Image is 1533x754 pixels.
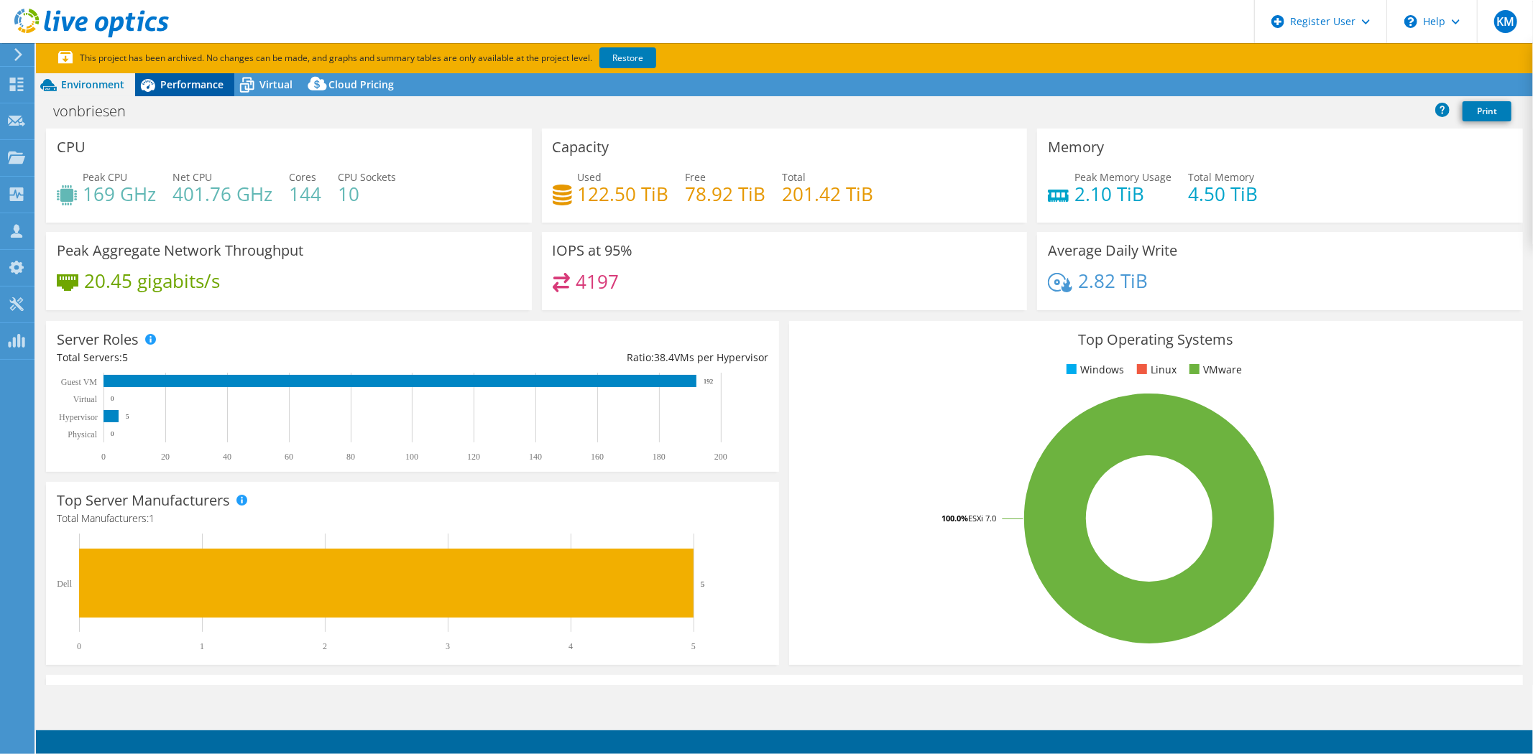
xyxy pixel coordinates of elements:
h3: CPU [57,139,86,155]
tspan: 100.0% [942,513,968,523]
text: Guest VM [61,377,97,387]
svg: \n [1404,15,1417,28]
text: 160 [591,452,604,462]
h3: Average Daily Write [1048,243,1177,259]
text: Hypervisor [59,412,98,422]
text: 5 [126,413,129,420]
h4: 4.50 TiB [1188,186,1258,202]
h4: 4197 [576,274,619,289]
text: 80 [346,452,355,462]
text: 0 [77,641,81,651]
span: 1 [149,511,155,525]
span: Cores [289,170,316,184]
span: Total Memory [1188,170,1254,184]
span: Environment [61,78,124,91]
text: 2 [323,641,327,651]
h4: 2.10 TiB [1074,186,1171,202]
text: 40 [223,452,231,462]
h3: Top Server Manufacturers [57,493,230,508]
div: Ratio: VMs per Hypervisor [413,350,768,366]
a: Restore [599,47,656,68]
text: 120 [467,452,480,462]
div: Total Servers: [57,350,413,366]
text: 0 [101,452,106,462]
h4: Total Manufacturers: [57,511,768,526]
text: 1 [200,641,204,651]
h3: Capacity [553,139,609,155]
text: 20 [161,452,170,462]
span: Total [783,170,806,184]
span: Used [578,170,602,184]
li: Windows [1063,362,1124,378]
h4: 144 [289,186,321,202]
text: 4 [568,641,573,651]
a: Print [1463,101,1511,121]
text: 200 [714,452,727,462]
span: Net CPU [172,170,212,184]
text: 3 [446,641,450,651]
h4: 20.45 gigabits/s [84,273,220,289]
h4: 2.82 TiB [1078,273,1148,289]
text: 100 [405,452,418,462]
span: KM [1494,10,1517,33]
h4: 169 GHz [83,186,156,202]
li: VMware [1186,362,1242,378]
text: 60 [285,452,293,462]
span: Performance [160,78,224,91]
span: Virtual [259,78,293,91]
h1: vonbriesen [47,103,148,119]
span: 38.4 [654,350,674,364]
h3: Memory [1048,139,1104,155]
tspan: ESXi 7.0 [968,513,996,523]
text: 5 [701,580,705,588]
text: 140 [529,452,542,462]
h3: Server Roles [57,332,139,348]
h4: 122.50 TiB [578,186,669,202]
text: 0 [111,395,114,402]
span: Free [686,170,706,184]
li: Linux [1133,362,1177,378]
h3: Peak Aggregate Network Throughput [57,243,303,259]
span: Peak CPU [83,170,127,184]
span: CPU Sockets [338,170,396,184]
text: 5 [691,641,696,651]
span: 5 [122,350,128,364]
h4: 201.42 TiB [783,186,874,202]
p: This project has been archived. No changes can be made, and graphs and summary tables are only av... [58,50,763,66]
h4: 78.92 TiB [686,186,766,202]
text: Virtual [73,394,98,404]
text: 192 [704,378,714,385]
span: Cloud Pricing [328,78,394,91]
h4: 10 [338,186,396,202]
text: 180 [653,452,666,462]
text: 0 [111,430,114,437]
text: Dell [57,579,72,589]
h4: 401.76 GHz [172,186,272,202]
text: Physical [68,429,97,439]
h3: IOPS at 95% [553,243,633,259]
h3: Top Operating Systems [800,332,1511,348]
span: Peak Memory Usage [1074,170,1171,184]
